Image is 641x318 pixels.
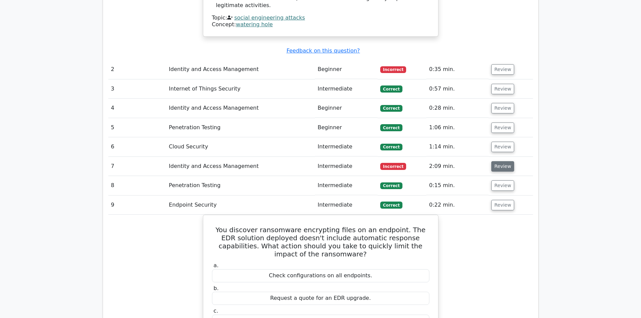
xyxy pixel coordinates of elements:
[315,79,378,99] td: Intermediate
[108,60,166,79] td: 2
[426,157,489,176] td: 2:09 min.
[380,124,402,131] span: Correct
[491,161,514,172] button: Review
[108,118,166,137] td: 5
[426,99,489,118] td: 0:28 min.
[214,308,218,314] span: c.
[214,285,219,291] span: b.
[491,103,514,113] button: Review
[315,157,378,176] td: Intermediate
[108,137,166,156] td: 6
[491,64,514,75] button: Review
[380,85,402,92] span: Correct
[166,60,315,79] td: Identity and Access Management
[315,60,378,79] td: Beginner
[166,137,315,156] td: Cloud Security
[315,196,378,215] td: Intermediate
[108,79,166,99] td: 3
[426,137,489,156] td: 1:14 min.
[214,262,219,269] span: a.
[108,196,166,215] td: 9
[380,105,402,112] span: Correct
[315,118,378,137] td: Beginner
[166,176,315,195] td: Penetration Testing
[380,202,402,208] span: Correct
[234,14,305,21] a: social engineering attacks
[426,79,489,99] td: 0:57 min.
[426,176,489,195] td: 0:15 min.
[426,60,489,79] td: 0:35 min.
[108,99,166,118] td: 4
[491,142,514,152] button: Review
[491,200,514,210] button: Review
[166,79,315,99] td: Internet of Things Security
[380,66,406,73] span: Incorrect
[211,226,430,258] h5: You discover ransomware encrypting files on an endpoint. The EDR solution deployed doesn't includ...
[166,99,315,118] td: Identity and Access Management
[166,118,315,137] td: Penetration Testing
[166,157,315,176] td: Identity and Access Management
[166,196,315,215] td: Endpoint Security
[491,84,514,94] button: Review
[212,292,429,305] div: Request a quote for an EDR upgrade.
[315,99,378,118] td: Beginner
[315,137,378,156] td: Intermediate
[426,118,489,137] td: 1:06 min.
[380,144,402,150] span: Correct
[426,196,489,215] td: 0:22 min.
[380,163,406,170] span: Incorrect
[491,180,514,191] button: Review
[491,122,514,133] button: Review
[212,21,429,28] div: Concept:
[212,269,429,282] div: Check configurations on all endpoints.
[212,14,429,22] div: Topic:
[236,21,273,28] a: watering hole
[108,176,166,195] td: 8
[380,182,402,189] span: Correct
[315,176,378,195] td: Intermediate
[286,47,360,54] a: Feedback on this question?
[108,157,166,176] td: 7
